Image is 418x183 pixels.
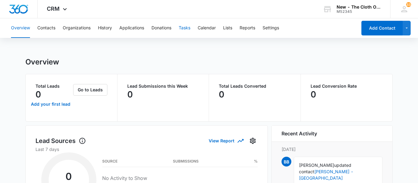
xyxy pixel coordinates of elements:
[11,18,30,38] button: Overview
[219,84,291,88] p: Total Leads Converted
[282,146,383,152] p: [DATE]
[406,2,411,7] div: notifications count
[37,18,55,38] button: Contacts
[35,146,258,152] p: Last 7 days
[282,130,317,137] h6: Recent Activity
[361,21,403,35] button: Add Contact
[219,90,224,99] p: 0
[311,84,383,88] p: Lead Conversion Rate
[25,57,59,67] h1: Overview
[263,18,279,38] button: Settings
[248,136,258,146] button: Settings
[102,174,258,182] h3: No Activity to Show
[151,18,171,38] button: Donations
[73,84,107,96] button: Go to Leads
[127,84,199,88] p: Lead Submissions this Week
[119,18,144,38] button: Applications
[209,135,243,146] button: View Report
[337,5,381,9] div: account name
[102,160,118,163] h3: Source
[240,18,255,38] button: Reports
[254,160,258,163] h3: %
[282,157,291,167] span: BB
[406,2,411,7] span: 33
[35,136,86,145] h1: Lead Sources
[173,160,199,163] h3: Submissions
[337,9,381,14] div: account id
[47,5,60,12] span: CRM
[198,18,216,38] button: Calendar
[299,163,334,168] span: [PERSON_NAME]
[49,173,89,181] h2: 0
[63,18,91,38] button: Organizations
[311,90,316,99] p: 0
[29,97,72,112] a: Add your first lead
[127,90,133,99] p: 0
[35,90,41,99] p: 0
[35,84,72,88] p: Total Leads
[98,18,112,38] button: History
[179,18,190,38] button: Tasks
[299,169,353,181] a: [PERSON_NAME] - [GEOGRAPHIC_DATA]
[223,18,232,38] button: Lists
[73,87,107,92] a: Go to Leads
